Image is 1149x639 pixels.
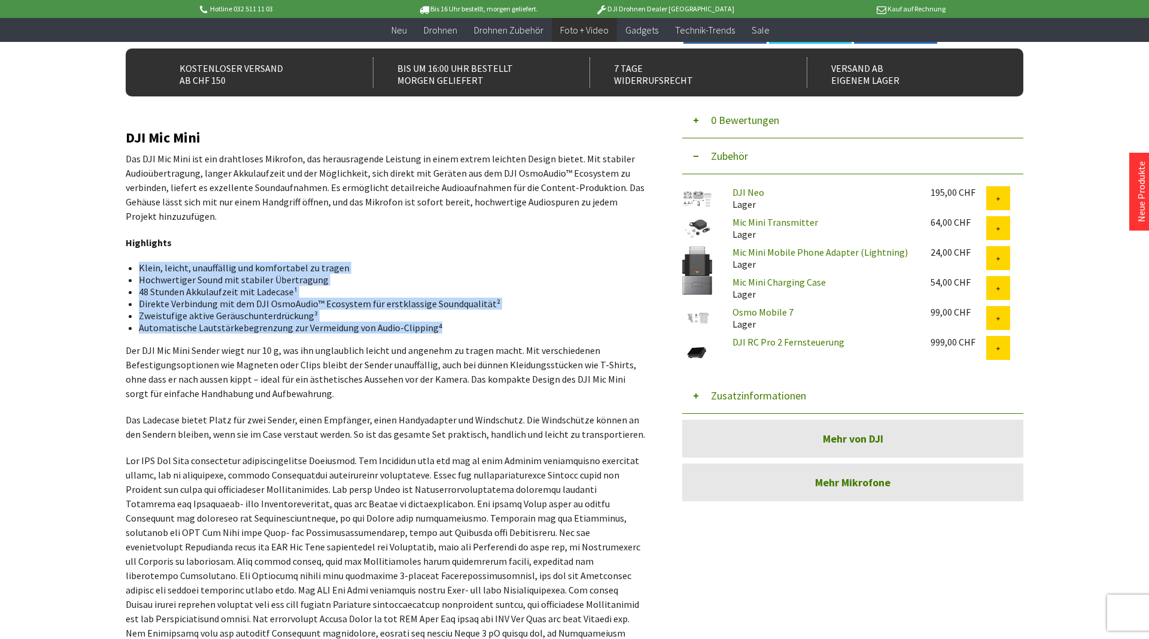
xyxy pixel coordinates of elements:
a: Foto + Video [552,18,617,43]
div: Kostenloser Versand ab CHF 150 [156,57,346,87]
span: Sale [752,24,770,36]
a: Mehr von DJI [682,420,1023,458]
a: Mic Mini Transmitter [732,216,818,228]
div: 999,00 CHF [931,336,986,348]
button: Zusatzinformationen [682,378,1023,414]
a: Sale [743,18,778,43]
li: Automatische Lautstärkebegrenzung zur Vermeidung von Audio-Clipping⁴ [139,322,637,334]
img: Osmo Mobile 7 [682,306,712,329]
a: Technik-Trends [667,18,743,43]
span: Technik-Trends [675,24,735,36]
a: Mic Mini Charging Case [732,276,826,288]
span: Gadgets [625,24,658,36]
li: Direkte Verbindung mit dem DJI OsmoAudio™ Ecosystem für erstklassige Soundqualität² [139,298,637,310]
a: DJI RC Pro 2 Fernsteuerung [732,336,844,348]
img: Mic Mini Transmitter [682,216,712,241]
div: Bis um 16:00 Uhr bestellt Morgen geliefert [373,57,564,87]
li: Zweistufige aktive Geräuschunterdrückung³ [139,310,637,322]
a: Osmo Mobile 7 [732,306,794,318]
li: 48 Stunden Akkulaufzeit mit Ladecase¹ [139,286,637,298]
div: 7 Tage Widerrufsrecht [589,57,780,87]
h2: DJI Mic Mini [126,130,646,146]
div: Lager [723,276,921,300]
a: Mic Mini Mobile Phone Adapter (Lightning) [732,246,908,258]
img: Mic Mini Mobile Phone Adapter (Lightning) [682,246,712,276]
div: 24,00 CHF [931,246,986,258]
button: Zubehör [682,138,1023,174]
p: Der DJI Mic Mini Sender wiegt nur 10 g, was ihn unglaublich leicht und angenehm zu tragen macht. ... [126,343,646,401]
div: 99,00 CHF [931,306,986,318]
a: DJI Neo [732,186,764,198]
div: Lager [723,216,921,240]
img: Mic Mini Charging Case [682,276,712,295]
img: DJI RC Pro 2 Fernsteuerung [682,336,712,366]
p: DJI Drohnen Dealer [GEOGRAPHIC_DATA] [572,2,758,16]
p: Kauf auf Rechnung [758,2,945,16]
p: Hotline 032 511 11 03 [197,2,384,16]
a: Drohnen Zubehör [466,18,552,43]
div: Lager [723,186,921,210]
button: 0 Bewertungen [682,102,1023,138]
span: Neu [391,24,407,36]
a: Gadgets [617,18,667,43]
div: Versand ab eigenem Lager [807,57,998,87]
a: Neue Produkte [1135,161,1147,222]
li: Klein, leicht, unauffällig und komfortabel zu tragen [139,262,637,274]
div: 195,00 CHF [931,186,986,198]
li: Hochwertiger Sound mit stabiler Übertragung [139,274,637,286]
p: Das DJI Mic Mini ist ein drahtloses Mikrofon, das herausragende Leistung in einem extrem leichten... [126,152,646,223]
img: DJI Neo [682,186,712,211]
div: 54,00 CHF [931,276,986,288]
p: Das Ladecase bietet Platz für zwei Sender, einen Empfänger, einen Handyadapter und Windschutz. Di... [126,413,646,441]
strong: Highlights [126,237,172,249]
span: Foto + Video [560,24,609,36]
div: Lager [723,246,921,270]
div: 64,00 CHF [931,216,986,228]
div: Lager [723,306,921,330]
p: Bis 16 Uhr bestellt, morgen geliefert. [384,2,571,16]
span: Drohnen [424,24,457,36]
a: Mehr Mikrofone [682,464,1023,501]
a: Neu [383,18,415,43]
span: Drohnen Zubehör [474,24,543,36]
a: Drohnen [415,18,466,43]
